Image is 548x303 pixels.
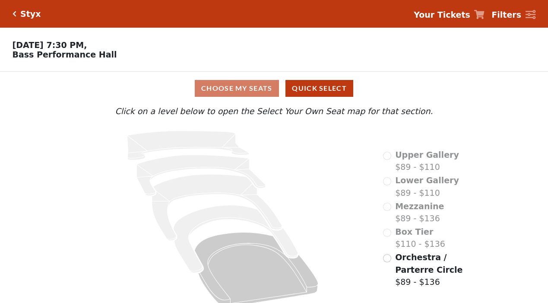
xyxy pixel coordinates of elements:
[491,9,535,21] a: Filters
[285,80,353,97] button: Quick Select
[395,251,473,288] label: $89 - $136
[395,150,459,159] span: Upper Gallery
[395,149,459,173] label: $89 - $110
[13,11,16,17] a: Click here to go back to filters
[395,174,459,199] label: $89 - $110
[75,105,473,118] p: Click on a level below to open the Select Your Own Seat map for that section.
[127,131,249,160] path: Upper Gallery - Seats Available: 0
[395,201,444,211] span: Mezzanine
[414,10,470,19] strong: Your Tickets
[395,226,445,250] label: $110 - $136
[20,9,41,19] h5: Styx
[414,9,485,21] a: Your Tickets
[395,175,459,185] span: Lower Gallery
[491,10,521,19] strong: Filters
[395,252,462,274] span: Orchestra / Parterre Circle
[395,227,433,236] span: Box Tier
[395,200,444,225] label: $89 - $136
